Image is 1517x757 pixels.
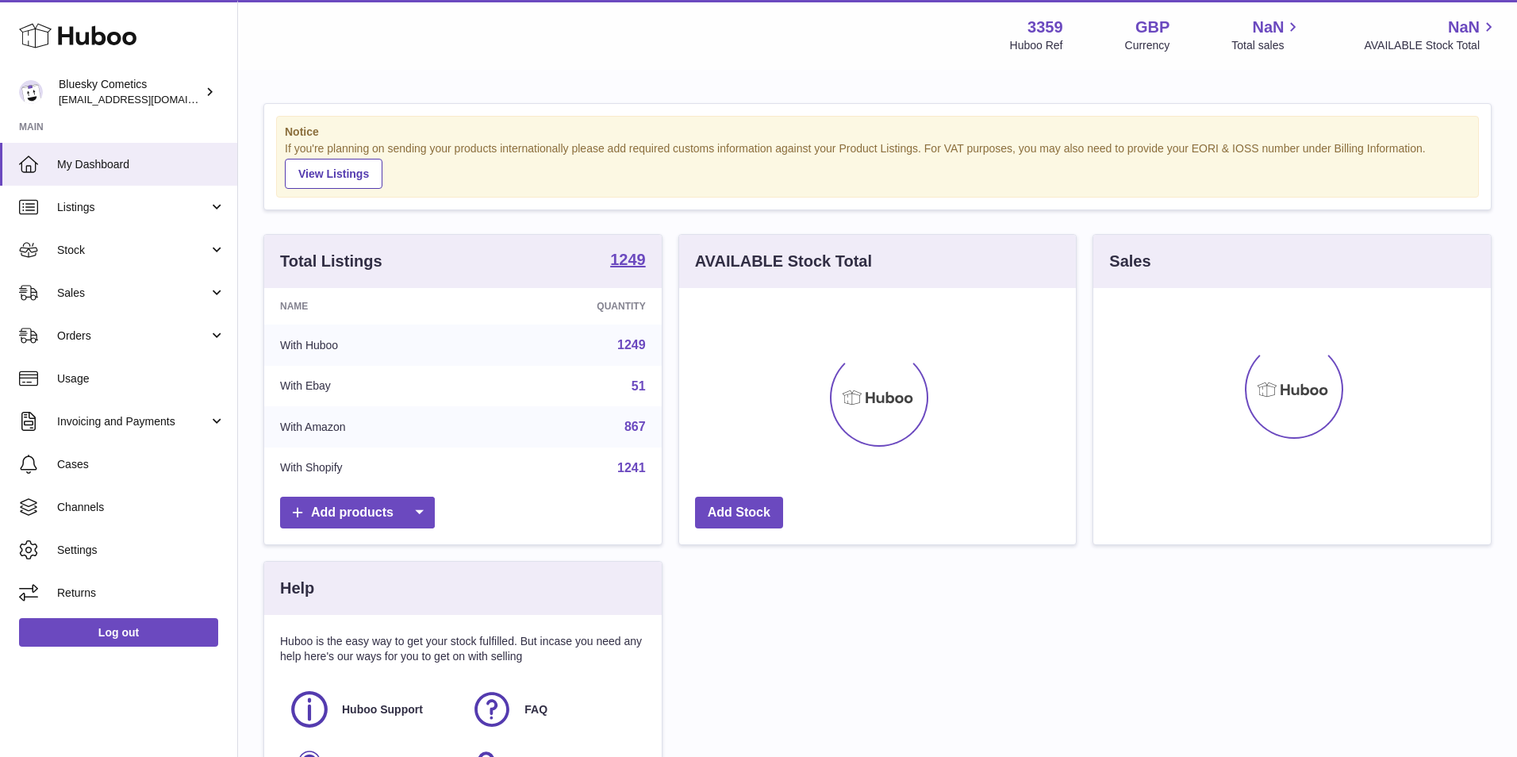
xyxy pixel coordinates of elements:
[624,420,646,433] a: 867
[695,251,872,272] h3: AVAILABLE Stock Total
[59,77,202,107] div: Bluesky Cometics
[57,543,225,558] span: Settings
[632,379,646,393] a: 51
[57,243,209,258] span: Stock
[610,252,646,267] strong: 1249
[280,497,435,529] a: Add products
[617,461,646,475] a: 1241
[1252,17,1284,38] span: NaN
[57,457,225,472] span: Cases
[57,157,225,172] span: My Dashboard
[19,80,43,104] img: internalAdmin-3359@internal.huboo.com
[1364,17,1498,53] a: NaN AVAILABLE Stock Total
[1109,251,1150,272] h3: Sales
[57,500,225,515] span: Channels
[57,286,209,301] span: Sales
[482,288,662,325] th: Quantity
[57,414,209,429] span: Invoicing and Payments
[1027,17,1063,38] strong: 3359
[610,252,646,271] a: 1249
[57,371,225,386] span: Usage
[59,93,233,106] span: [EMAIL_ADDRESS][DOMAIN_NAME]
[1135,17,1169,38] strong: GBP
[285,141,1470,189] div: If you're planning on sending your products internationally please add required customs informati...
[264,325,482,366] td: With Huboo
[285,125,1470,140] strong: Notice
[57,586,225,601] span: Returns
[617,338,646,352] a: 1249
[264,288,482,325] th: Name
[264,406,482,448] td: With Amazon
[1231,17,1302,53] a: NaN Total sales
[470,688,637,731] a: FAQ
[695,497,783,529] a: Add Stock
[57,329,209,344] span: Orders
[1010,38,1063,53] div: Huboo Ref
[1231,38,1302,53] span: Total sales
[280,634,646,664] p: Huboo is the easy way to get your stock fulfilled. But incase you need any help here's our ways f...
[1125,38,1170,53] div: Currency
[19,618,218,647] a: Log out
[264,448,482,489] td: With Shopify
[524,702,547,717] span: FAQ
[285,159,382,189] a: View Listings
[342,702,423,717] span: Huboo Support
[57,200,209,215] span: Listings
[264,366,482,407] td: With Ebay
[288,688,455,731] a: Huboo Support
[280,251,382,272] h3: Total Listings
[280,578,314,599] h3: Help
[1364,38,1498,53] span: AVAILABLE Stock Total
[1448,17,1480,38] span: NaN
